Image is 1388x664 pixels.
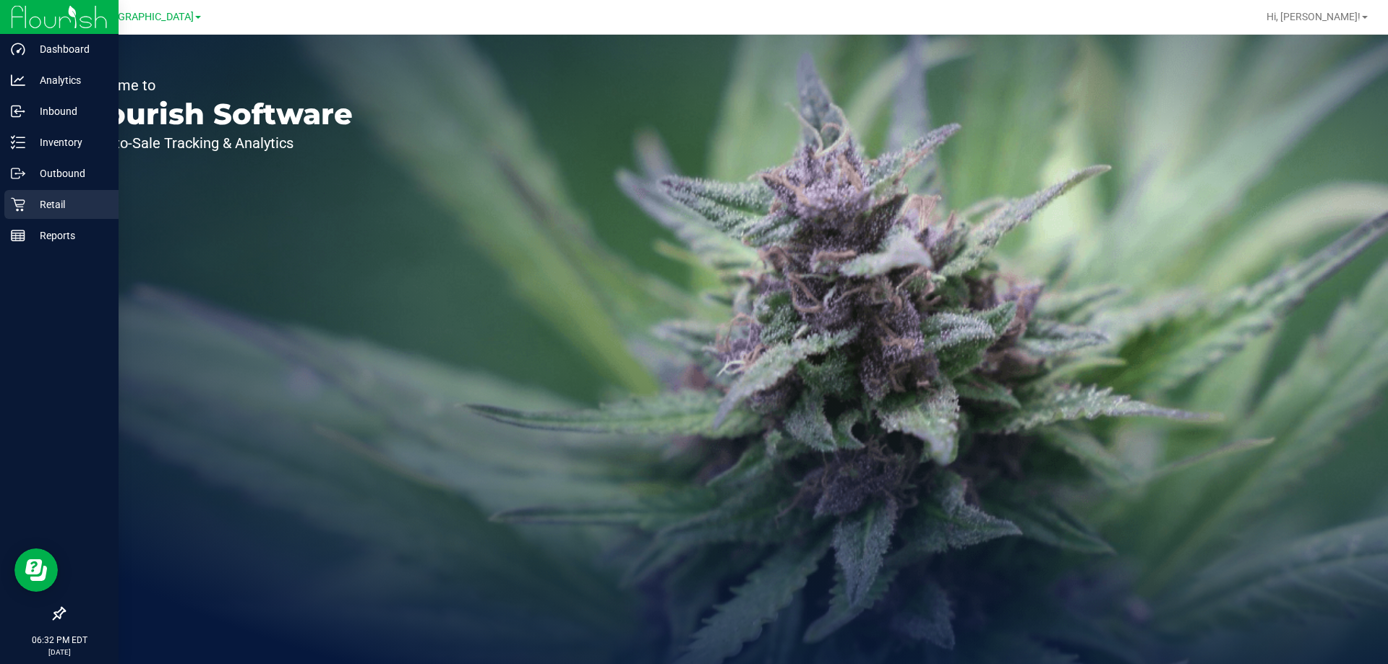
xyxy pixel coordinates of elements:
[11,228,25,243] inline-svg: Reports
[14,548,58,592] iframe: Resource center
[11,166,25,181] inline-svg: Outbound
[78,78,353,92] p: Welcome to
[25,40,112,58] p: Dashboard
[11,135,25,150] inline-svg: Inventory
[11,42,25,56] inline-svg: Dashboard
[78,100,353,129] p: Flourish Software
[7,647,112,657] p: [DATE]
[11,104,25,118] inline-svg: Inbound
[25,134,112,151] p: Inventory
[25,72,112,89] p: Analytics
[25,227,112,244] p: Reports
[11,73,25,87] inline-svg: Analytics
[78,136,353,150] p: Seed-to-Sale Tracking & Analytics
[7,634,112,647] p: 06:32 PM EDT
[25,103,112,120] p: Inbound
[1267,11,1361,22] span: Hi, [PERSON_NAME]!
[25,165,112,182] p: Outbound
[25,196,112,213] p: Retail
[11,197,25,212] inline-svg: Retail
[95,11,194,23] span: [GEOGRAPHIC_DATA]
